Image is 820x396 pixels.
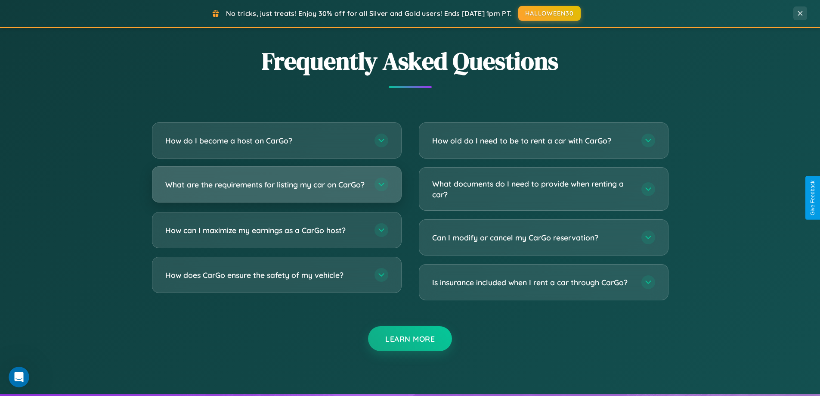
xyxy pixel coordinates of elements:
button: HALLOWEEN30 [518,6,581,21]
h3: How does CarGo ensure the safety of my vehicle? [165,270,366,281]
h3: How old do I need to be to rent a car with CarGo? [432,135,633,146]
div: Give Feedback [810,181,816,215]
h3: Can I modify or cancel my CarGo reservation? [432,232,633,243]
h3: Is insurance included when I rent a car through CarGo? [432,277,633,288]
h2: Frequently Asked Questions [152,44,668,78]
h3: How can I maximize my earnings as a CarGo host? [165,225,366,236]
span: No tricks, just treats! Enjoy 30% off for all Silver and Gold users! Ends [DATE] 1pm PT. [226,9,512,18]
h3: What are the requirements for listing my car on CarGo? [165,179,366,190]
h3: What documents do I need to provide when renting a car? [432,178,633,200]
button: Learn More [368,326,452,351]
iframe: Intercom live chat [9,367,29,387]
h3: How do I become a host on CarGo? [165,135,366,146]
